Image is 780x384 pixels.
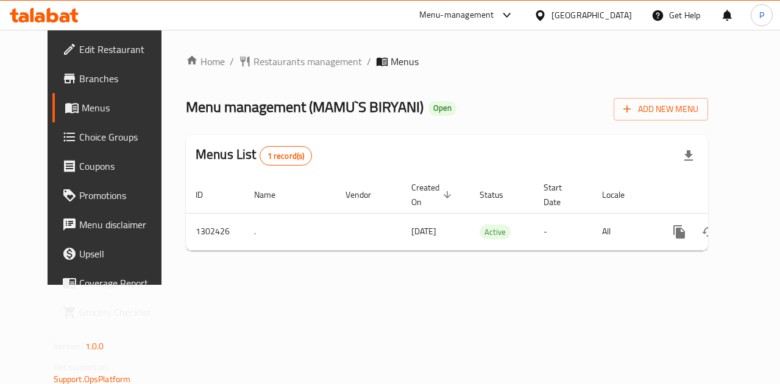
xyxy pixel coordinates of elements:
[186,54,225,69] a: Home
[79,217,168,232] span: Menu disclaimer
[52,298,178,327] a: Grocery Checklist
[52,152,178,181] a: Coupons
[52,122,178,152] a: Choice Groups
[480,225,511,239] span: Active
[79,42,168,57] span: Edit Restaurant
[391,54,419,69] span: Menus
[411,180,455,209] span: Created On
[186,93,424,120] span: Menu management ( MAMU`S BIRYANI )
[665,217,694,246] button: more
[52,93,178,122] a: Menus
[694,217,723,246] button: Change Status
[260,150,312,162] span: 1 record(s)
[79,276,168,290] span: Coverage Report
[52,35,178,64] a: Edit Restaurant
[674,141,703,170] div: Export file
[196,145,312,166] h2: Menus List
[480,187,519,202] span: Status
[82,100,168,115] span: Menus
[79,159,168,173] span: Coupons
[254,187,291,202] span: Name
[54,338,83,354] span: Version:
[367,54,371,69] li: /
[79,71,168,86] span: Branches
[253,54,362,69] span: Restaurants management
[186,54,708,69] nav: breadcrumb
[79,305,168,319] span: Grocery Checklist
[411,223,436,239] span: [DATE]
[196,187,219,202] span: ID
[544,180,578,209] span: Start Date
[244,213,336,250] td: .
[428,103,456,113] span: Open
[534,213,592,250] td: -
[79,188,168,203] span: Promotions
[260,146,313,166] div: Total records count
[239,54,362,69] a: Restaurants management
[614,98,708,120] button: Add New Menu
[602,187,640,202] span: Locale
[592,213,655,250] td: All
[230,54,234,69] li: /
[52,268,178,298] a: Coverage Report
[186,213,244,250] td: 1302426
[52,239,178,268] a: Upsell
[551,9,632,22] div: [GEOGRAPHIC_DATA]
[52,181,178,210] a: Promotions
[759,9,764,22] span: P
[79,246,168,261] span: Upsell
[52,210,178,239] a: Menu disclaimer
[623,102,698,117] span: Add New Menu
[54,359,110,375] span: Get support on:
[85,338,104,354] span: 1.0.0
[428,101,456,116] div: Open
[419,8,494,23] div: Menu-management
[346,187,387,202] span: Vendor
[52,64,178,93] a: Branches
[79,130,168,144] span: Choice Groups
